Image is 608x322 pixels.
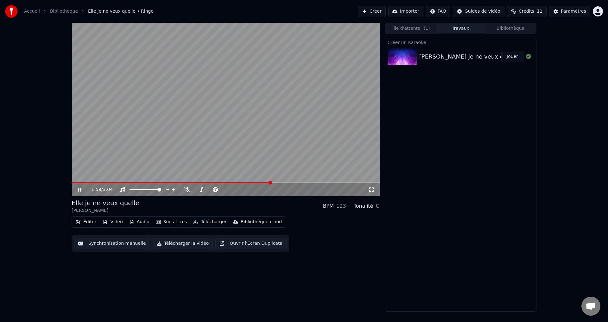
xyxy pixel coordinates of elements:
div: 123 [336,202,346,210]
div: G [376,202,379,210]
button: Sous-titres [153,218,190,226]
div: Tonalité [354,202,373,210]
button: Ouvrir l'Ecran Duplicata [215,238,287,249]
button: File d'attente [386,24,436,33]
div: [PERSON_NAME] [72,207,139,214]
a: Bibliothèque [50,8,78,15]
span: 1:59 [92,186,101,193]
div: Créer un Karaoké [385,38,536,46]
button: Bibliothèque [485,24,535,33]
div: Bibliothèque cloud [241,219,282,225]
div: Paramètres [561,8,586,15]
button: Travaux [436,24,486,33]
button: Audio [127,218,152,226]
button: Créer [358,6,386,17]
span: 11 [537,8,542,15]
div: / [92,186,107,193]
nav: breadcrumb [24,8,154,15]
span: Crédits [519,8,534,15]
button: Télécharger [191,218,229,226]
span: Elle je ne veux quelle • Ringo [88,8,154,15]
a: Accueil [24,8,40,15]
button: Vidéo [100,218,125,226]
button: Crédits11 [507,6,547,17]
button: Importer [388,6,423,17]
span: ( 1 ) [424,25,430,32]
span: 3:04 [103,186,113,193]
button: Paramètres [549,6,590,17]
button: FAQ [426,6,450,17]
button: Jouer [501,51,523,62]
div: [PERSON_NAME] je ne veux quelle 1971 [419,52,534,61]
div: Ouvrir le chat [581,297,600,316]
button: Éditer [73,218,99,226]
div: BPM [323,202,334,210]
button: Synchronisation manuelle [74,238,150,249]
button: Guides de vidéo [453,6,504,17]
img: youka [5,5,18,18]
div: Elle je ne veux quelle [72,199,139,207]
button: Télécharger la vidéo [153,238,213,249]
